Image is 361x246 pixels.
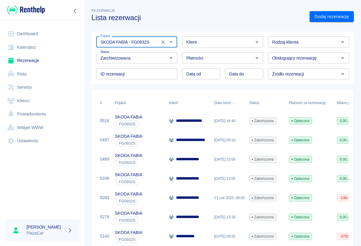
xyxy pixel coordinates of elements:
span: Zakończona [249,195,276,201]
span: 0,00 zł [337,176,353,181]
div: Pojazd [112,94,166,111]
a: 5140 [100,233,109,239]
span: 0,00 zł [337,118,353,124]
div: [DATE] 09:52 [211,227,246,246]
div: Data rezerwacji [211,94,246,111]
p: SKODA FABIA [115,133,142,140]
div: ` [115,159,142,166]
span: Opłacona [289,118,312,124]
span: Opłacona [289,234,312,239]
input: DD.MM.YYYY [225,68,263,79]
a: Powiadomienia [5,107,80,121]
span: FG0932S [116,237,138,242]
a: Widget WWW [5,121,80,134]
label: Pojazd [100,34,110,38]
a: Kalendarz [5,41,80,54]
span: Zakończona [249,234,276,239]
div: [DATE] 13:05 [211,169,246,188]
button: Otwórz [167,54,175,62]
p: SKODA FABIA [115,210,142,217]
span: Zakończona [249,157,276,162]
a: Rezerwacje [5,54,80,67]
span: Opłacona [289,195,312,201]
div: ` [115,178,142,185]
div: ` [115,120,142,128]
span: Opłacona [289,157,312,162]
a: Ustawienia [5,134,80,148]
span: FG0932S [116,218,138,223]
button: Otwórz [338,54,347,62]
span: Zakończona [249,176,276,181]
input: DD.MM.YYYY [182,68,220,79]
div: ` [115,197,142,204]
h3: Lista rezerwacji [91,14,305,22]
p: SKODA FABIA [115,229,142,236]
a: Klienci [5,94,80,108]
span: Opłacona [289,214,312,220]
button: Sort [235,99,243,107]
div: # [97,94,112,111]
span: 0,00 zł [337,157,353,162]
button: Otwórz [253,54,261,62]
button: Wyczyść [159,38,167,46]
div: [DATE] 16:40 [211,111,246,131]
button: Otwórz [167,38,175,46]
div: ` [115,217,142,224]
h6: [PERSON_NAME] [26,224,65,230]
span: Zakończona [249,214,276,220]
button: Otwórz [338,38,347,46]
span: FG0932S [116,180,138,184]
div: ` [115,140,142,147]
a: Flota [5,67,80,81]
a: 5278 [100,214,109,220]
p: PlazaCar [26,230,65,236]
div: ` [115,236,142,243]
span: Opłacona [289,137,312,143]
p: SKODA FABIA [115,172,142,178]
p: SKODA FABIA [115,152,142,159]
div: Płatność za rezerwację [289,94,326,111]
p: SKODA FABIA [115,114,142,120]
a: Serwisy [5,81,80,94]
label: Status [100,50,110,54]
button: Otwórz [338,70,347,78]
div: Pojazd [115,94,126,111]
span: Zakończona [249,118,276,124]
span: FG0932S [116,160,138,165]
span: Zakończona [249,137,276,143]
span: FG0932S [116,122,138,126]
a: Dashboard [5,27,80,41]
div: [DATE] 09:10 [211,131,246,150]
a: 5497 [100,137,109,143]
a: 5299 [100,175,109,182]
button: Zwiń nawigację [71,7,80,15]
div: # [100,94,102,111]
span: FG0932S [116,199,138,203]
a: Renthelp logo [5,5,45,15]
div: Klient [166,94,211,111]
div: Status [246,94,286,111]
div: Data rezerwacji [214,94,235,111]
span: Rezerwacje [91,9,115,12]
span: Opłacona [289,176,312,181]
div: [DATE] 13:28 [211,208,246,227]
div: [DATE] 10:06 [211,150,246,169]
span: -3750,00 zł [337,234,360,239]
div: 21 cze 2025, 08:00 [211,188,246,208]
span: FG0932S [116,141,138,146]
a: 5489 [100,156,109,162]
span: 0,00 zł [337,214,353,220]
img: Renthelp logo [7,5,45,15]
a: 5284 [100,195,109,201]
div: Klient [169,94,178,111]
div: Płatność za rezerwację [286,94,334,111]
button: Otwórz [253,38,261,46]
span: 0,00 zł [337,137,353,143]
div: Status [249,94,259,111]
span: -138,50 zł [337,195,358,201]
p: SKODA FABIA [115,191,142,197]
a: 5516 [100,118,109,124]
a: Dodaj rezerwację [310,11,354,22]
